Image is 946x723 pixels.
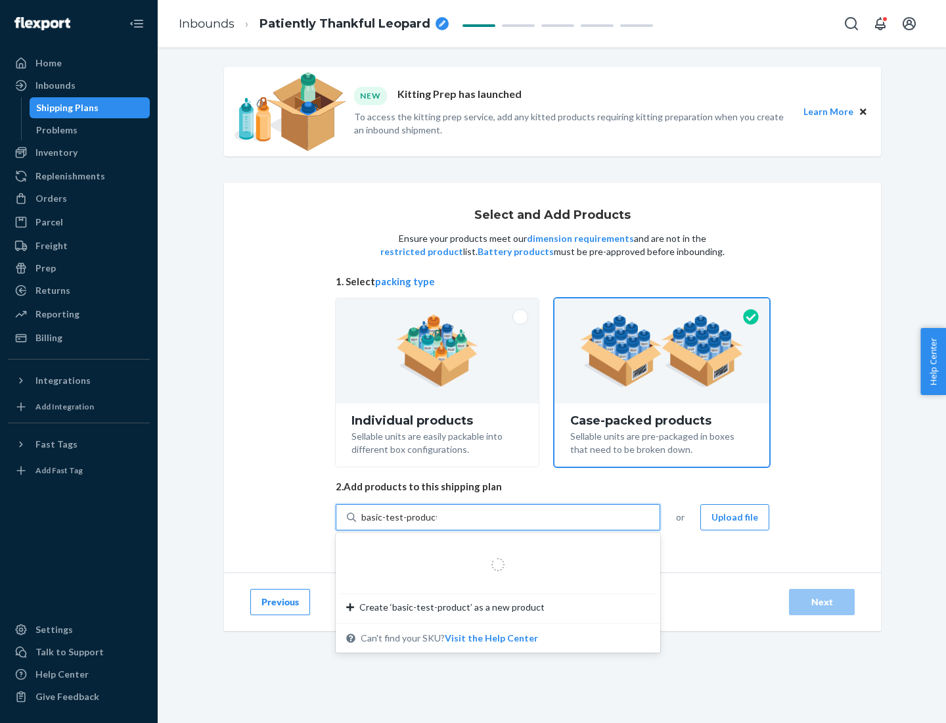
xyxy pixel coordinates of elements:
[867,11,893,37] button: Open notifications
[8,327,150,348] a: Billing
[35,668,89,681] div: Help Center
[30,97,150,118] a: Shipping Plans
[8,460,150,481] a: Add Fast Tag
[354,87,387,105] div: NEW
[35,308,79,321] div: Reporting
[8,619,150,640] a: Settings
[8,641,150,663] a: Talk to Support
[351,414,523,427] div: Individual products
[800,595,844,609] div: Next
[896,11,922,37] button: Open account menu
[8,664,150,685] a: Help Center
[36,124,78,137] div: Problems
[380,245,463,258] button: restricted product
[478,245,554,258] button: Battery products
[8,53,150,74] a: Home
[397,87,522,105] p: Kitting Prep has launched
[35,438,78,451] div: Fast Tags
[35,374,91,387] div: Integrations
[8,396,150,417] a: Add Integration
[474,209,631,222] h1: Select and Add Products
[8,258,150,279] a: Prep
[580,315,744,387] img: case-pack.59cecea509d18c883b923b81aeac6d0b.png
[35,262,56,275] div: Prep
[8,280,150,301] a: Returns
[8,188,150,209] a: Orders
[35,401,94,412] div: Add Integration
[35,192,67,205] div: Orders
[124,11,150,37] button: Close Navigation
[8,166,150,187] a: Replenishments
[168,5,459,43] ol: breadcrumbs
[8,686,150,707] button: Give Feedback
[700,504,769,530] button: Upload file
[35,690,99,703] div: Give Feedback
[8,212,150,233] a: Parcel
[396,315,478,387] img: individual-pack.facf35554cb0f1810c75b2bd6df2d64e.png
[336,275,769,289] span: 1. Select
[354,110,792,137] p: To access the kitting prep service, add any kitted products requiring kitting preparation when yo...
[30,120,150,141] a: Problems
[375,275,435,289] button: packing type
[527,232,634,245] button: dimension requirements
[920,328,946,395] button: Help Center
[35,146,78,159] div: Inventory
[250,589,310,615] button: Previous
[8,142,150,163] a: Inventory
[35,57,62,70] div: Home
[8,370,150,391] button: Integrations
[35,79,76,92] div: Inbounds
[8,304,150,325] a: Reporting
[35,284,70,297] div: Returns
[179,16,235,31] a: Inbounds
[36,101,99,114] div: Shipping Plans
[35,465,83,476] div: Add Fast Tag
[35,623,73,636] div: Settings
[336,480,769,494] span: 2. Add products to this shipping plan
[570,427,754,456] div: Sellable units are pre-packaged in boxes that need to be broken down.
[35,645,104,659] div: Talk to Support
[361,632,538,645] span: Can't find your SKU?
[570,414,754,427] div: Case-packed products
[35,331,62,344] div: Billing
[14,17,70,30] img: Flexport logo
[445,632,538,645] button: Create ‘basic-test-product’ as a new productCan't find your SKU?
[361,511,437,524] input: Create ‘basic-test-product’ as a new productCan't find your SKU?Visit the Help Center
[856,105,870,119] button: Close
[838,11,865,37] button: Open Search Box
[8,75,150,96] a: Inbounds
[8,434,150,455] button: Fast Tags
[789,589,855,615] button: Next
[8,235,150,256] a: Freight
[803,105,853,119] button: Learn More
[359,601,545,614] span: Create ‘basic-test-product’ as a new product
[259,16,430,33] span: Patiently Thankful Leopard
[35,216,63,229] div: Parcel
[379,232,726,258] p: Ensure your products meet our and are not in the list. must be pre-approved before inbounding.
[351,427,523,456] div: Sellable units are easily packable into different box configurations.
[676,511,685,524] span: or
[35,170,105,183] div: Replenishments
[35,239,68,252] div: Freight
